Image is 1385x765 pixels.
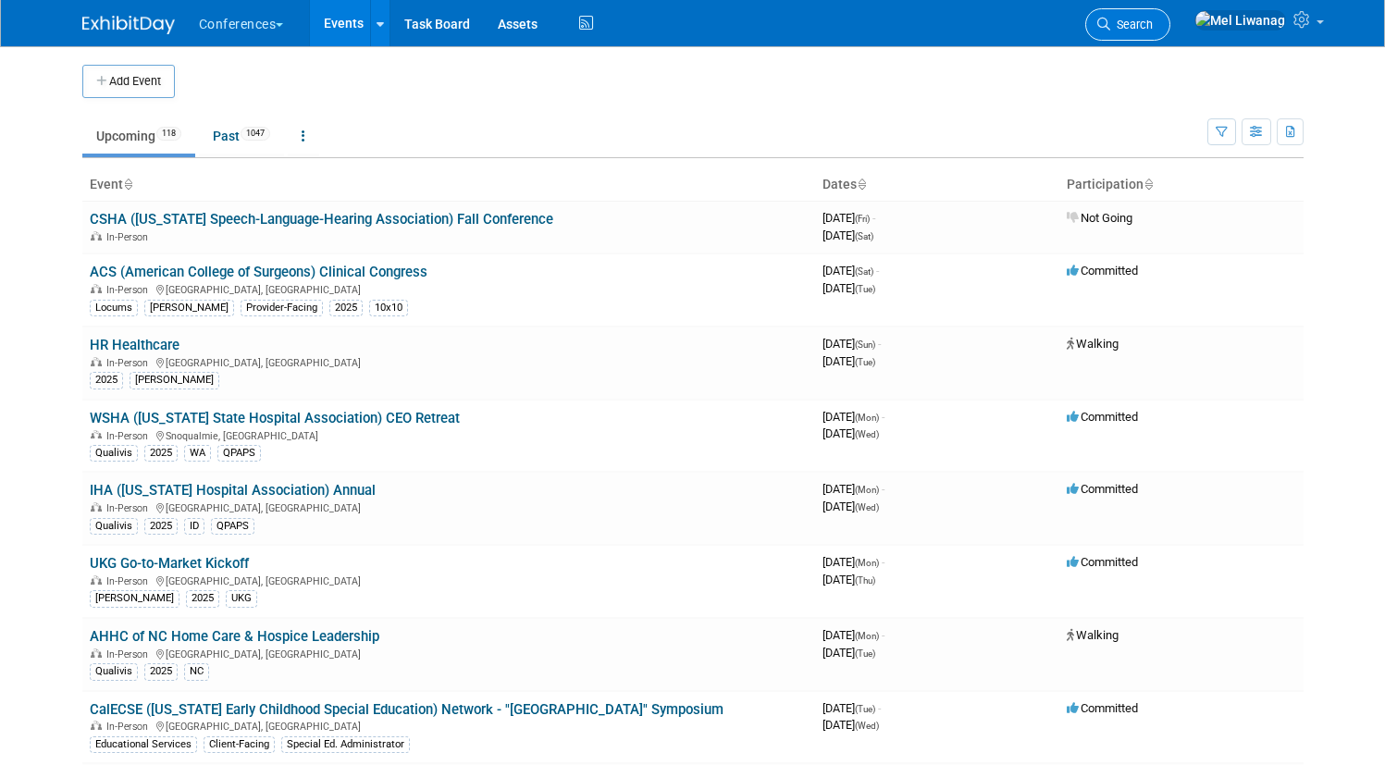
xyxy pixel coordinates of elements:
[882,628,884,642] span: -
[130,372,219,389] div: [PERSON_NAME]
[199,118,284,154] a: Past1047
[90,555,249,572] a: UKG Go-to-Market Kickoff
[90,337,179,353] a: HR Healthcare
[855,231,873,241] span: (Sat)
[1067,701,1138,715] span: Committed
[872,211,875,225] span: -
[369,300,408,316] div: 10x10
[156,127,181,141] span: 118
[90,482,376,499] a: IHA ([US_STATE] Hospital Association) Annual
[1067,264,1138,278] span: Committed
[91,357,102,366] img: In-Person Event
[123,177,132,191] a: Sort by Event Name
[186,590,219,607] div: 2025
[90,628,379,645] a: AHHC of NC Home Care & Hospice Leadership
[241,127,270,141] span: 1047
[82,65,175,98] button: Add Event
[90,663,138,680] div: Qualivis
[106,430,154,442] span: In-Person
[90,211,553,228] a: CSHA ([US_STATE] Speech-Language-Hearing Association) Fall Conference
[217,445,261,462] div: QPAPS
[855,214,870,224] span: (Fri)
[1067,628,1119,642] span: Walking
[822,410,884,424] span: [DATE]
[855,631,879,641] span: (Mon)
[822,628,884,642] span: [DATE]
[106,284,154,296] span: In-Person
[106,231,154,243] span: In-Person
[281,736,410,753] div: Special Ed. Administrator
[855,485,879,495] span: (Mon)
[144,518,178,535] div: 2025
[90,573,808,587] div: [GEOGRAPHIC_DATA], [GEOGRAPHIC_DATA]
[91,648,102,658] img: In-Person Event
[1067,555,1138,569] span: Committed
[822,701,881,715] span: [DATE]
[1067,410,1138,424] span: Committed
[822,228,873,242] span: [DATE]
[822,646,875,660] span: [DATE]
[876,264,879,278] span: -
[144,300,234,316] div: [PERSON_NAME]
[855,357,875,367] span: (Tue)
[855,284,875,294] span: (Tue)
[82,16,175,34] img: ExhibitDay
[90,445,138,462] div: Qualivis
[855,575,875,586] span: (Thu)
[878,701,881,715] span: -
[90,718,808,733] div: [GEOGRAPHIC_DATA], [GEOGRAPHIC_DATA]
[91,430,102,439] img: In-Person Event
[882,555,884,569] span: -
[106,575,154,587] span: In-Person
[90,590,179,607] div: [PERSON_NAME]
[91,284,102,293] img: In-Person Event
[90,410,460,426] a: WSHA ([US_STATE] State Hospital Association) CEO Retreat
[855,704,875,714] span: (Tue)
[822,573,875,586] span: [DATE]
[241,300,323,316] div: Provider-Facing
[822,337,881,351] span: [DATE]
[82,169,815,201] th: Event
[1059,169,1304,201] th: Participation
[144,445,178,462] div: 2025
[882,410,884,424] span: -
[822,281,875,295] span: [DATE]
[1110,18,1153,31] span: Search
[822,482,884,496] span: [DATE]
[91,502,102,512] img: In-Person Event
[204,736,275,753] div: Client-Facing
[82,118,195,154] a: Upcoming118
[1194,10,1286,31] img: Mel Liwanag
[855,648,875,659] span: (Tue)
[855,558,879,568] span: (Mon)
[1067,337,1119,351] span: Walking
[90,372,123,389] div: 2025
[90,736,197,753] div: Educational Services
[90,281,808,296] div: [GEOGRAPHIC_DATA], [GEOGRAPHIC_DATA]
[855,413,879,423] span: (Mon)
[855,266,873,277] span: (Sat)
[91,721,102,730] img: In-Person Event
[855,502,879,512] span: (Wed)
[855,429,879,439] span: (Wed)
[822,555,884,569] span: [DATE]
[1144,177,1153,191] a: Sort by Participation Type
[878,337,881,351] span: -
[882,482,884,496] span: -
[822,354,875,368] span: [DATE]
[329,300,363,316] div: 2025
[90,354,808,369] div: [GEOGRAPHIC_DATA], [GEOGRAPHIC_DATA]
[106,648,154,660] span: In-Person
[822,500,879,513] span: [DATE]
[184,518,204,535] div: ID
[1067,211,1132,225] span: Not Going
[91,575,102,585] img: In-Person Event
[1067,482,1138,496] span: Committed
[822,211,875,225] span: [DATE]
[855,339,875,350] span: (Sun)
[822,264,879,278] span: [DATE]
[1085,8,1170,41] a: Search
[815,169,1059,201] th: Dates
[90,500,808,514] div: [GEOGRAPHIC_DATA], [GEOGRAPHIC_DATA]
[211,518,254,535] div: QPAPS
